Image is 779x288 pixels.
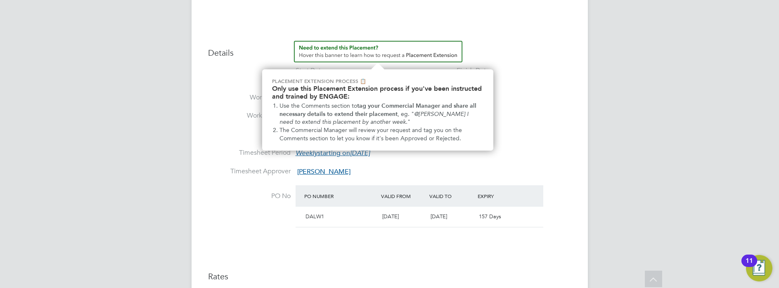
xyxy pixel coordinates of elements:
[279,126,483,142] li: The Commercial Manager will review your request and tag you on the Comments section to let you kn...
[431,213,447,220] span: [DATE]
[427,189,476,203] div: Valid To
[208,130,291,139] label: Breaks
[746,261,753,271] div: 11
[479,213,501,220] span: 157 Days
[294,41,462,62] button: How to extend a Placement?
[296,66,324,75] div: Start Date
[297,168,350,176] span: [PERSON_NAME]
[476,189,524,203] div: Expiry
[208,93,291,102] label: Working Days
[272,78,483,85] p: Placement Extension Process 📋
[272,85,483,100] h2: Only use this Placement Extension process if you've been instructed and trained by ENGAGE:
[398,111,414,118] span: , eg. "
[382,213,399,220] span: [DATE]
[407,118,410,125] span: "
[279,111,470,126] em: @[PERSON_NAME] I need to extend this placement by another week.
[208,167,291,176] label: Timesheet Approver
[302,189,379,203] div: PO Number
[746,255,772,281] button: Open Resource Center, 11 new notifications
[208,149,291,157] label: Timesheet Period
[208,111,291,120] label: Working Hours
[279,102,357,109] span: Use the Comments section to
[262,69,493,151] div: Need to extend this Placement? Hover this banner.
[457,66,490,75] div: Finish Date
[208,271,571,282] h3: Rates
[305,213,324,220] span: DALW1
[296,149,370,157] span: starting on
[296,149,317,157] em: Weekly
[208,192,291,201] label: PO No
[279,102,478,118] strong: tag your Commercial Manager and share all necessary details to extend their placement
[379,189,427,203] div: Valid From
[350,149,370,157] em: [DATE]
[208,41,571,58] h3: Details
